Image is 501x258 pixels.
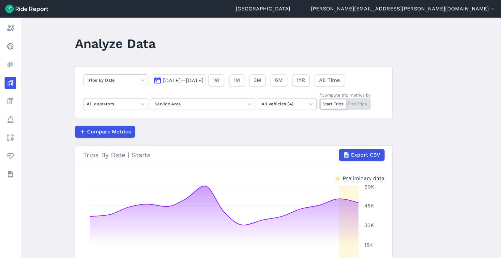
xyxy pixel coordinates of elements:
[5,5,48,13] img: Ride Report
[5,150,16,162] a: Health
[364,242,373,248] tspan: 15K
[311,5,496,13] button: [PERSON_NAME][EMAIL_ADDRESS][PERSON_NAME][DOMAIN_NAME]
[213,76,220,84] span: 1W
[296,76,305,84] span: 1YR
[151,74,206,86] button: [DATE]—[DATE]
[87,128,131,136] span: Compare Metrics
[229,74,244,86] button: 1M
[292,74,310,86] button: 1YR
[83,149,385,161] div: Trips By Date | Starts
[75,126,135,138] button: Compare Metrics
[5,168,16,180] a: Datasets
[75,35,156,53] h1: Analyze Data
[5,95,16,107] a: Fees
[364,222,374,228] tspan: 30K
[351,151,380,159] span: Export CSV
[275,76,283,84] span: 6M
[250,74,266,86] button: 3M
[5,40,16,52] a: Realtime
[319,76,340,84] span: All Time
[5,114,16,125] a: Policy
[364,184,374,190] tspan: 60K
[343,175,385,181] div: Preliminary data
[208,74,224,86] button: 1W
[5,22,16,34] a: Report
[5,77,16,89] a: Analyze
[364,203,374,209] tspan: 45K
[234,76,240,84] span: 1M
[163,77,204,83] span: [DATE]—[DATE]
[319,92,371,98] div: *Compute trip metrics by
[339,149,385,161] button: Export CSV
[271,74,287,86] button: 6M
[5,132,16,144] a: Areas
[236,5,290,13] a: [GEOGRAPHIC_DATA]
[5,59,16,70] a: Heatmaps
[254,76,261,84] span: 3M
[315,74,344,86] button: All Time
